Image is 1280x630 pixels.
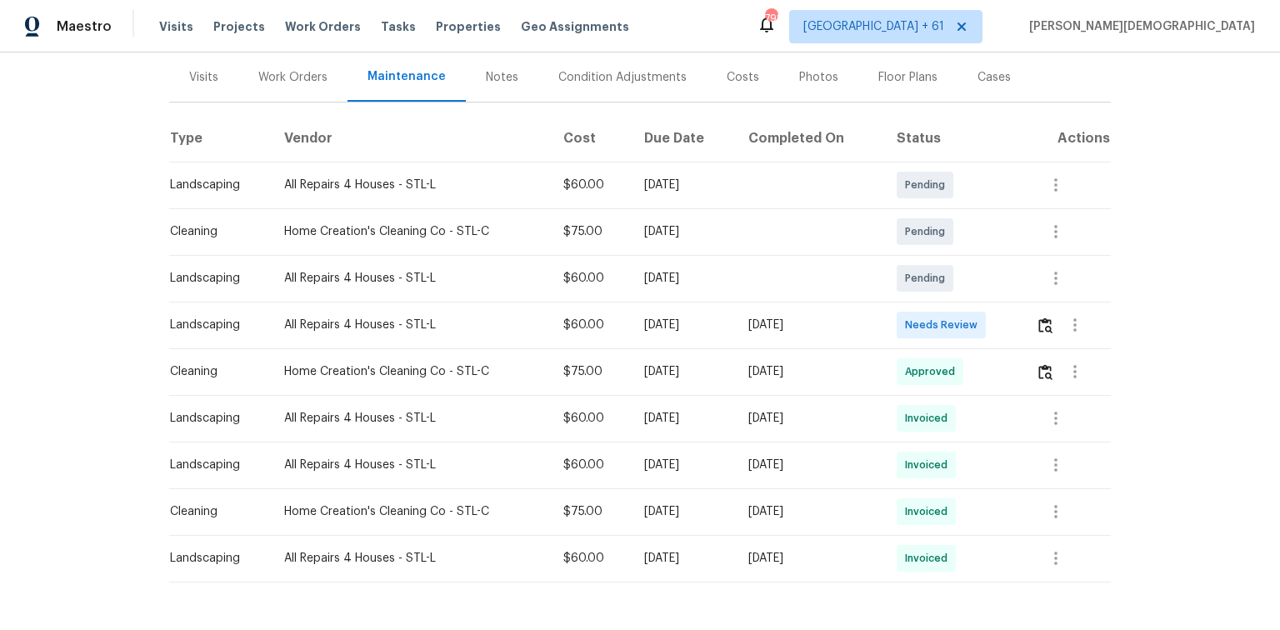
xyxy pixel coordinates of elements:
button: Review Icon [1036,305,1055,345]
span: Work Orders [285,18,361,35]
span: [GEOGRAPHIC_DATA] + 61 [803,18,944,35]
span: Properties [436,18,501,35]
div: Cleaning [170,223,257,240]
span: Pending [905,177,952,193]
div: Landscaping [170,270,257,287]
span: Needs Review [905,317,984,333]
span: Projects [213,18,265,35]
div: [DATE] [644,363,722,380]
div: Floor Plans [878,69,937,86]
th: Vendor [271,115,550,162]
div: All Repairs 4 Houses - STL-L [284,457,537,473]
img: Review Icon [1038,317,1052,333]
div: Landscaping [170,177,257,193]
div: $60.00 [563,270,618,287]
div: Work Orders [258,69,327,86]
th: Actions [1022,115,1111,162]
div: 792 [765,10,777,27]
div: All Repairs 4 Houses - STL-L [284,177,537,193]
div: $75.00 [563,223,618,240]
span: Approved [905,363,962,380]
span: Invoiced [905,410,954,427]
div: Landscaping [170,410,257,427]
div: Costs [727,69,759,86]
div: [DATE] [748,503,869,520]
div: $60.00 [563,177,618,193]
div: Visits [189,69,218,86]
span: [PERSON_NAME][DEMOGRAPHIC_DATA] [1022,18,1255,35]
th: Type [169,115,271,162]
div: [DATE] [644,457,722,473]
div: [DATE] [644,223,722,240]
th: Cost [550,115,632,162]
span: Visits [159,18,193,35]
div: Home Creation's Cleaning Co - STL-C [284,223,537,240]
div: Notes [486,69,518,86]
th: Completed On [735,115,882,162]
span: Invoiced [905,457,954,473]
button: Review Icon [1036,352,1055,392]
span: Invoiced [905,550,954,567]
div: Maintenance [367,68,446,85]
div: $60.00 [563,317,618,333]
div: Condition Adjustments [558,69,687,86]
div: [DATE] [748,457,869,473]
div: [DATE] [748,410,869,427]
div: [DATE] [644,503,722,520]
span: Tasks [381,21,416,32]
span: Pending [905,223,952,240]
div: Cleaning [170,363,257,380]
div: All Repairs 4 Houses - STL-L [284,270,537,287]
div: [DATE] [644,177,722,193]
div: Landscaping [170,550,257,567]
div: [DATE] [748,550,869,567]
span: Maestro [57,18,112,35]
div: All Repairs 4 Houses - STL-L [284,410,537,427]
div: [DATE] [644,410,722,427]
div: Photos [799,69,838,86]
div: $75.00 [563,503,618,520]
div: $75.00 [563,363,618,380]
div: Landscaping [170,457,257,473]
th: Status [883,115,1022,162]
span: Geo Assignments [521,18,629,35]
div: All Repairs 4 Houses - STL-L [284,550,537,567]
div: $60.00 [563,457,618,473]
div: [DATE] [644,270,722,287]
div: Home Creation's Cleaning Co - STL-C [284,503,537,520]
div: [DATE] [748,317,869,333]
div: [DATE] [644,550,722,567]
img: Review Icon [1038,364,1052,380]
div: All Repairs 4 Houses - STL-L [284,317,537,333]
div: $60.00 [563,410,618,427]
div: Landscaping [170,317,257,333]
span: Pending [905,270,952,287]
div: Cases [977,69,1011,86]
div: Cleaning [170,503,257,520]
th: Due Date [631,115,735,162]
div: Home Creation's Cleaning Co - STL-C [284,363,537,380]
div: [DATE] [748,363,869,380]
div: $60.00 [563,550,618,567]
div: [DATE] [644,317,722,333]
span: Invoiced [905,503,954,520]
